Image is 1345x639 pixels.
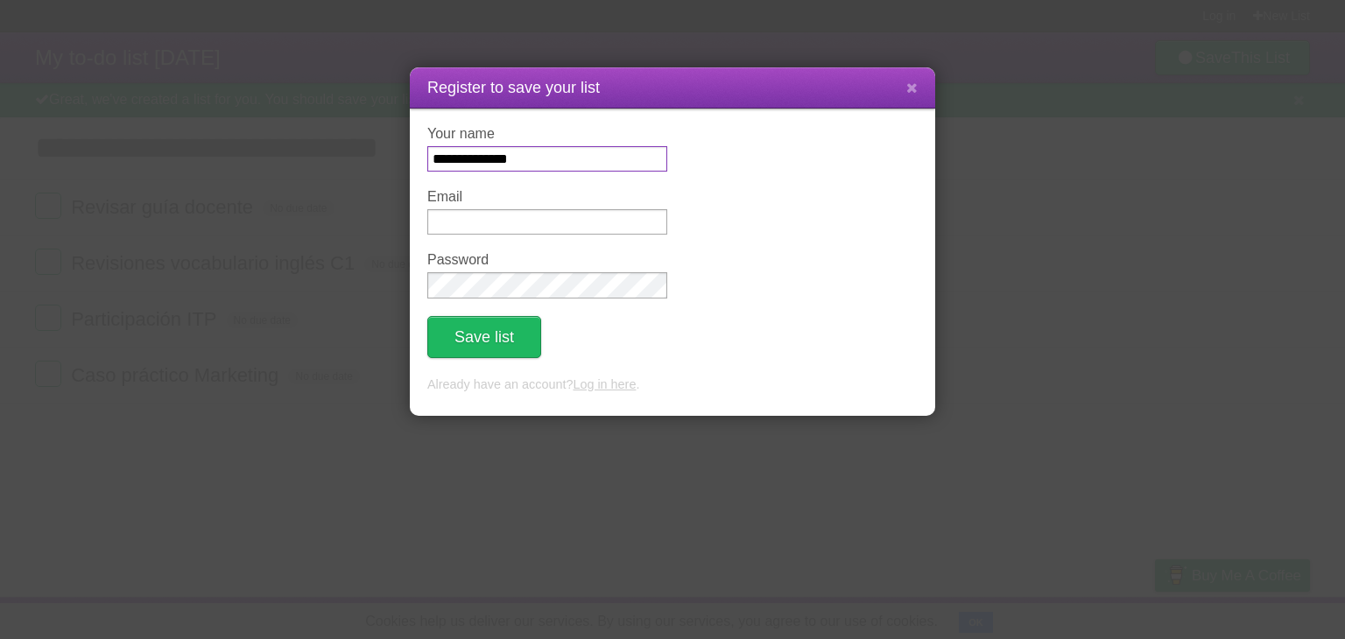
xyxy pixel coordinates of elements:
[427,376,918,395] p: Already have an account? .
[427,252,667,268] label: Password
[427,316,541,358] button: Save list
[573,377,636,391] a: Log in here
[427,189,667,205] label: Email
[427,76,918,100] h1: Register to save your list
[427,126,667,142] label: Your name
